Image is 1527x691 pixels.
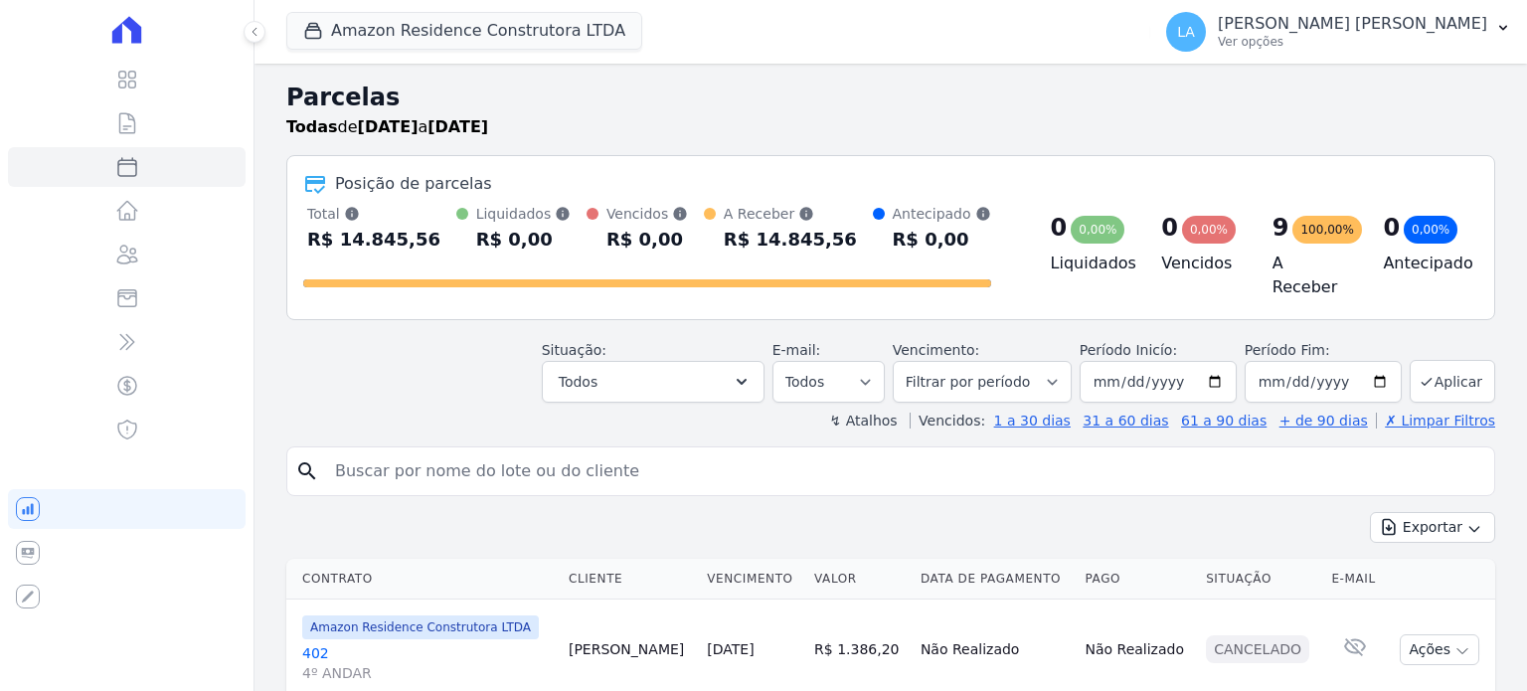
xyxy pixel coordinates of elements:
div: 0,00% [1071,216,1124,244]
h4: A Receber [1272,252,1352,299]
th: Situação [1198,559,1323,600]
div: Cancelado [1206,635,1309,663]
button: Exportar [1370,512,1495,543]
a: + de 90 dias [1279,413,1368,429]
span: LA [1177,25,1195,39]
div: R$ 14.845,56 [307,224,440,256]
div: Antecipado [893,204,991,224]
span: 4º ANDAR [302,663,553,683]
h4: Antecipado [1383,252,1462,275]
div: 0,00% [1182,216,1236,244]
h4: Liquidados [1051,252,1130,275]
strong: [DATE] [427,117,488,136]
label: Período Fim: [1245,340,1402,361]
th: Contrato [286,559,561,600]
label: Período Inicío: [1080,342,1177,358]
div: A Receber [724,204,857,224]
div: R$ 0,00 [606,224,688,256]
h2: Parcelas [286,80,1495,115]
div: Posição de parcelas [335,172,492,196]
label: Situação: [542,342,606,358]
th: E-mail [1323,559,1387,600]
p: Ver opções [1218,34,1487,50]
strong: [DATE] [358,117,419,136]
label: E-mail: [772,342,821,358]
button: Todos [542,361,764,403]
div: R$ 0,00 [893,224,991,256]
th: Data de Pagamento [913,559,1078,600]
div: 0 [1383,212,1400,244]
a: 4024º ANDAR [302,643,553,683]
div: 0,00% [1404,216,1457,244]
div: R$ 0,00 [476,224,572,256]
div: Liquidados [476,204,572,224]
th: Pago [1077,559,1198,600]
input: Buscar por nome do lote ou do cliente [323,451,1486,491]
div: 0 [1161,212,1178,244]
a: 1 a 30 dias [994,413,1071,429]
p: [PERSON_NAME] [PERSON_NAME] [1218,14,1487,34]
div: 0 [1051,212,1068,244]
button: Aplicar [1410,360,1495,403]
button: Ações [1400,634,1479,665]
label: Vencidos: [910,413,985,429]
div: Total [307,204,440,224]
a: 61 a 90 dias [1181,413,1267,429]
label: ↯ Atalhos [829,413,897,429]
span: Todos [559,370,597,394]
div: 9 [1272,212,1289,244]
span: Amazon Residence Construtora LTDA [302,615,539,639]
p: de a [286,115,488,139]
div: 100,00% [1292,216,1361,244]
div: R$ 14.845,56 [724,224,857,256]
h4: Vencidos [1161,252,1241,275]
strong: Todas [286,117,338,136]
div: Vencidos [606,204,688,224]
label: Vencimento: [893,342,979,358]
a: 31 a 60 dias [1083,413,1168,429]
i: search [295,459,319,483]
button: Amazon Residence Construtora LTDA [286,12,642,50]
button: LA [PERSON_NAME] [PERSON_NAME] Ver opções [1150,4,1527,60]
th: Valor [806,559,913,600]
a: ✗ Limpar Filtros [1376,413,1495,429]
